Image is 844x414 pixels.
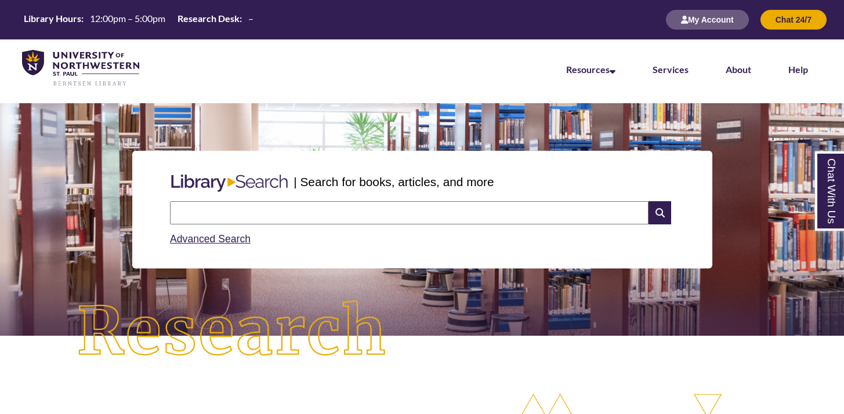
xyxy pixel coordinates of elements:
[19,12,258,28] a: Hours Today
[788,64,808,75] a: Help
[760,14,827,24] a: Chat 24/7
[22,50,139,87] img: UNWSP Library Logo
[666,10,749,30] button: My Account
[653,64,689,75] a: Services
[294,173,494,191] p: | Search for books, articles, and more
[760,10,827,30] button: Chat 24/7
[90,13,165,24] span: 12:00pm – 5:00pm
[170,233,251,245] a: Advanced Search
[726,64,751,75] a: About
[173,12,244,25] th: Research Desk:
[165,170,294,197] img: Libary Search
[19,12,258,27] table: Hours Today
[248,13,253,24] span: –
[42,266,422,398] img: Research
[649,201,671,224] i: Search
[19,12,85,25] th: Library Hours:
[566,64,615,75] a: Resources
[666,14,749,24] a: My Account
